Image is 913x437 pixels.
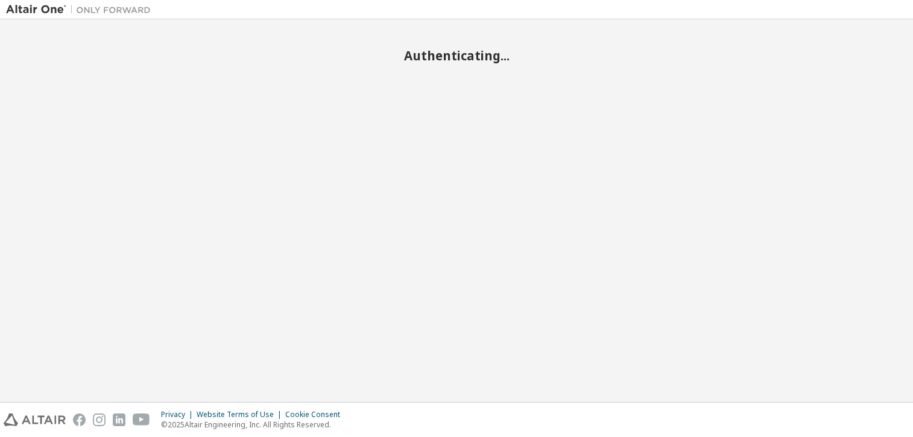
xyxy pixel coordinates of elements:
[133,413,150,426] img: youtube.svg
[285,410,347,419] div: Cookie Consent
[6,4,157,16] img: Altair One
[161,419,347,430] p: © 2025 Altair Engineering, Inc. All Rights Reserved.
[197,410,285,419] div: Website Terms of Use
[4,413,66,426] img: altair_logo.svg
[73,413,86,426] img: facebook.svg
[161,410,197,419] div: Privacy
[93,413,106,426] img: instagram.svg
[6,48,907,63] h2: Authenticating...
[113,413,125,426] img: linkedin.svg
